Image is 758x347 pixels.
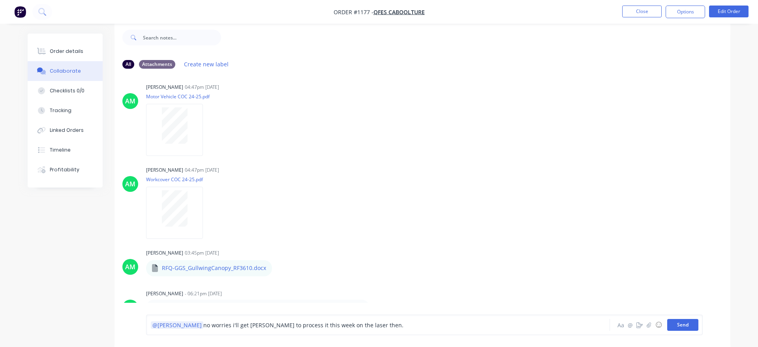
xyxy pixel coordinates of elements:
[203,321,403,329] span: no worries i'll get [PERSON_NAME] to process it this week on the laser then.
[50,127,84,134] div: Linked Orders
[50,166,79,173] div: Profitability
[616,320,625,330] button: Aa
[50,87,84,94] div: Checklists 0/0
[50,48,83,55] div: Order details
[143,30,221,45] input: Search notes...
[28,120,103,140] button: Linked Orders
[139,60,175,69] div: Attachments
[667,319,698,331] button: Send
[185,290,222,297] div: - 06:21pm [DATE]
[28,140,103,160] button: Timeline
[146,249,183,257] div: [PERSON_NAME]
[122,60,134,69] div: All
[334,8,373,16] span: Order #1177 -
[50,107,71,114] div: Tracking
[125,96,135,106] div: AM
[185,167,219,174] div: 04:47pm [DATE]
[152,321,202,329] span: @[PERSON_NAME]
[50,146,71,154] div: Timeline
[146,84,183,91] div: [PERSON_NAME]
[622,6,662,17] button: Close
[146,290,183,297] div: [PERSON_NAME]
[373,8,425,16] a: QFES Caboolture
[666,6,705,18] button: Options
[14,6,26,18] img: Factory
[28,160,103,180] button: Profitability
[146,176,211,183] p: Workcover COC 24-25.pdf
[162,264,266,272] p: RFQ-GGS_GullwingCanopy_RF3610.docx
[28,101,103,120] button: Tracking
[28,61,103,81] button: Collaborate
[28,41,103,61] button: Order details
[125,179,135,189] div: AM
[625,320,635,330] button: @
[146,93,211,100] p: Motor Vehicle COC 24-25.pdf
[50,68,81,75] div: Collaborate
[654,320,663,330] button: ☺
[146,167,183,174] div: [PERSON_NAME]
[709,6,749,17] button: Edit Order
[185,249,219,257] div: 03:45pm [DATE]
[125,262,135,272] div: AM
[185,84,219,91] div: 04:47pm [DATE]
[180,59,233,69] button: Create new label
[28,81,103,101] button: Checklists 0/0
